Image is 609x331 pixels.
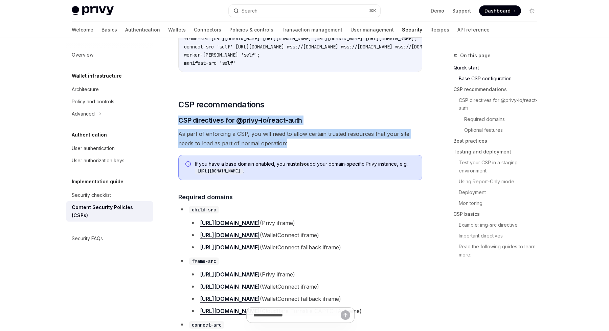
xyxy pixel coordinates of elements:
a: Architecture [66,83,153,96]
li: (WalletConnect fallback iframe) [189,243,422,252]
a: User management [351,22,394,38]
a: Wallets [168,22,186,38]
h5: Wallet infrastructure [72,72,122,80]
svg: Info [185,161,192,168]
a: Transaction management [281,22,342,38]
img: light logo [72,6,114,16]
a: [URL][DOMAIN_NAME] [200,283,260,290]
a: CSP directives for @privy-io/react-auth [453,95,543,114]
a: User authorization keys [66,154,153,167]
span: CSP recommendations [178,99,265,110]
div: Search... [242,7,261,15]
a: Optional features [453,125,543,136]
code: [URL][DOMAIN_NAME] [195,168,243,174]
li: (WalletConnect iframe) [189,282,422,291]
a: Authentication [125,22,160,38]
a: Security checklist [66,189,153,201]
a: Support [452,7,471,14]
div: Overview [72,51,93,59]
a: [URL][DOMAIN_NAME] [200,220,260,227]
a: Deployment [453,187,543,198]
div: Policy and controls [72,98,114,106]
a: Welcome [72,22,93,38]
div: User authorization keys [72,157,125,165]
span: CSP directives for @privy-io/react-auth [178,116,302,125]
a: Test your CSP in a staging environment [453,157,543,176]
a: Using Report-Only mode [453,176,543,187]
a: Connectors [194,22,221,38]
li: (Privy iframe) [189,270,422,279]
a: Important directives [453,230,543,241]
a: CSP basics [453,209,543,220]
div: Security checklist [72,191,111,199]
a: User authentication [66,142,153,154]
a: [URL][DOMAIN_NAME] [200,271,260,278]
div: User authentication [72,144,115,152]
a: [URL][DOMAIN_NAME] [200,232,260,239]
div: Content Security Policies (CSPs) [72,203,149,220]
li: (WalletConnect iframe) [189,230,422,240]
div: Security FAQs [72,234,103,243]
a: Testing and deployment [453,146,543,157]
button: Toggle dark mode [526,5,537,16]
code: child-src [189,206,219,213]
h5: Authentication [72,131,107,139]
button: Advanced [66,108,153,120]
li: (WalletConnect fallback iframe) [189,294,422,304]
span: frame-src [URL][DOMAIN_NAME] [URL][DOMAIN_NAME] [URL][DOMAIN_NAME] [URL][DOMAIN_NAME]; [184,36,417,42]
span: On this page [460,51,491,60]
span: connect-src 'self' [URL][DOMAIN_NAME] wss://[DOMAIN_NAME] wss://[DOMAIN_NAME] wss://[DOMAIN_NAME]... [184,44,566,50]
a: Content Security Policies (CSPs) [66,201,153,222]
a: Overview [66,49,153,61]
button: Search...⌘K [229,5,380,17]
strong: also [297,161,307,167]
div: Advanced [72,110,95,118]
a: API reference [457,22,490,38]
a: [URL][DOMAIN_NAME] [200,295,260,303]
h5: Implementation guide [72,178,123,186]
code: frame-src [189,257,219,265]
input: Ask a question... [253,308,341,323]
a: Security [402,22,422,38]
a: Quick start [453,62,543,73]
a: Best practices [453,136,543,146]
span: ⌘ K [369,8,376,14]
span: manifest-src 'self' [184,60,235,66]
a: CSP recommendations [453,84,543,95]
a: Read the following guides to learn more: [453,241,543,260]
li: (Privy iframe) [189,218,422,228]
a: Policy and controls [66,96,153,108]
a: Basics [101,22,117,38]
a: Security FAQs [66,232,153,245]
a: Base CSP configuration [453,73,543,84]
span: Dashboard [484,7,511,14]
a: Monitoring [453,198,543,209]
a: [URL][DOMAIN_NAME] [200,244,260,251]
span: worker-[PERSON_NAME] 'self'; [184,52,260,58]
a: Recipes [430,22,449,38]
a: Example: img-src directive [453,220,543,230]
a: Required domains [453,114,543,125]
a: Demo [431,7,444,14]
span: As part of enforcing a CSP, you will need to allow certain trusted resources that your site needs... [178,129,422,148]
div: Architecture [72,85,99,94]
button: Send message [341,310,350,320]
span: Required domains [178,192,233,202]
span: If you have a base domain enabled, you must add your domain-specific Privy instance, e.g. . [195,161,415,174]
a: Dashboard [479,5,521,16]
a: Policies & controls [229,22,273,38]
